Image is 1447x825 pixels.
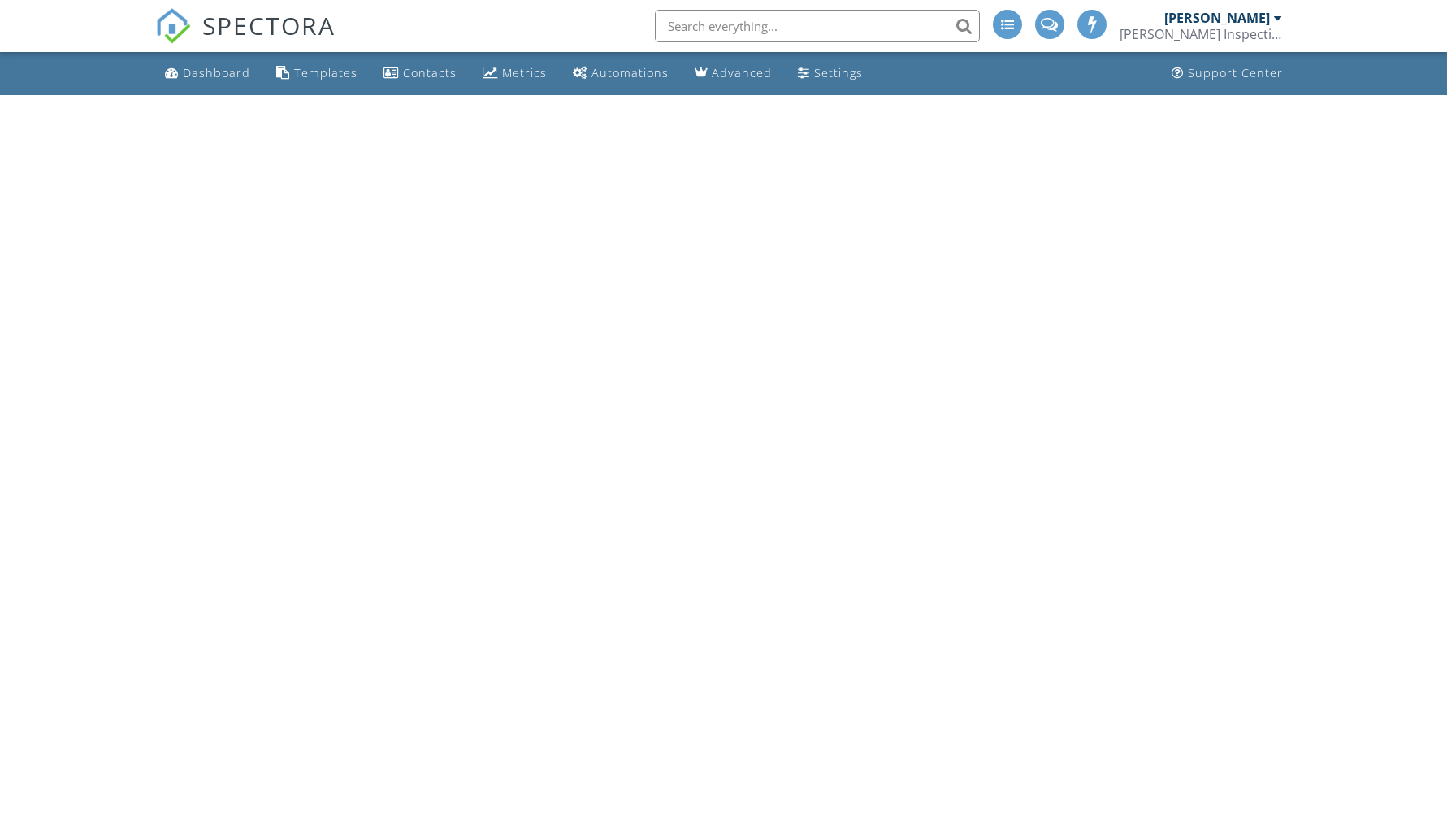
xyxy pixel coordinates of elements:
[202,8,336,42] span: SPECTORA
[294,65,357,80] div: Templates
[377,59,463,89] a: Contacts
[814,65,863,80] div: Settings
[591,65,669,80] div: Automations
[183,65,250,80] div: Dashboard
[655,10,980,42] input: Search everything...
[791,59,869,89] a: Settings
[158,59,257,89] a: Dashboard
[155,8,191,44] img: The Best Home Inspection Software - Spectora
[1188,65,1283,80] div: Support Center
[712,65,772,80] div: Advanced
[688,59,778,89] a: Advanced
[1120,26,1282,42] div: Gooden Inspection Services
[1164,10,1270,26] div: [PERSON_NAME]
[270,59,364,89] a: Templates
[476,59,553,89] a: Metrics
[1165,59,1289,89] a: Support Center
[155,22,336,56] a: SPECTORA
[566,59,675,89] a: Automations (Advanced)
[403,65,457,80] div: Contacts
[502,65,547,80] div: Metrics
